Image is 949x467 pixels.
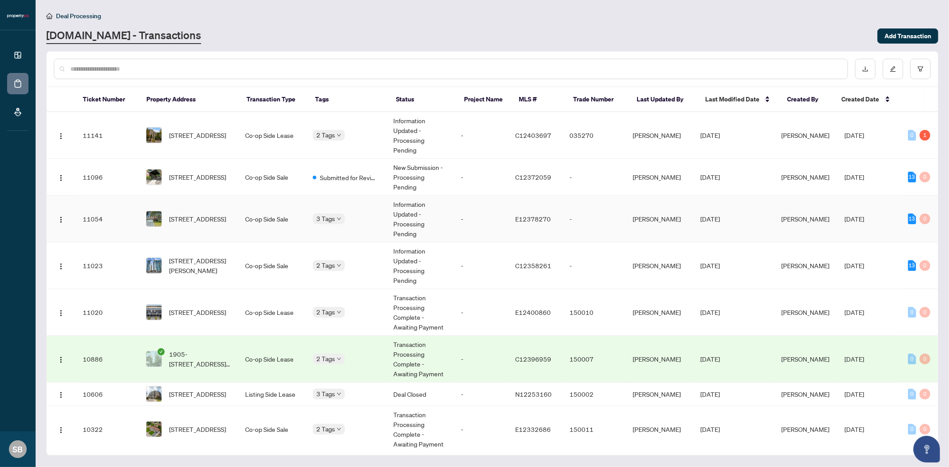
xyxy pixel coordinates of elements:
[845,262,864,270] span: [DATE]
[54,305,68,319] button: Logo
[386,406,454,453] td: Transaction Processing Complete - Awaiting Payment
[238,289,306,336] td: Co-op Side Lease
[454,336,508,382] td: -
[57,174,65,181] img: Logo
[457,87,512,112] th: Project Name
[908,213,916,224] div: 13
[238,112,306,159] td: Co-op Side Lease
[908,172,916,182] div: 13
[515,131,551,139] span: C12403697
[238,406,306,453] td: Co-op Side Sale
[169,349,231,369] span: 1905-[STREET_ADDRESS][PERSON_NAME]
[700,355,720,363] span: [DATE]
[316,260,335,270] span: 2 Tags
[57,427,65,434] img: Logo
[700,131,720,139] span: [DATE]
[337,133,341,137] span: down
[454,159,508,196] td: -
[782,215,830,223] span: [PERSON_NAME]
[337,263,341,268] span: down
[54,212,68,226] button: Logo
[515,262,551,270] span: C12358261
[782,262,830,270] span: [PERSON_NAME]
[337,310,341,314] span: down
[515,355,551,363] span: C12396959
[515,215,551,223] span: E12378270
[845,131,864,139] span: [DATE]
[386,289,454,336] td: Transaction Processing Complete - Awaiting Payment
[337,392,341,396] span: down
[76,382,139,406] td: 10606
[169,389,226,399] span: [STREET_ADDRESS]
[780,87,835,112] th: Created By
[54,387,68,401] button: Logo
[146,422,162,437] img: thumbnail-img
[454,289,508,336] td: -
[316,424,335,434] span: 2 Tags
[146,305,162,320] img: thumbnail-img
[386,242,454,289] td: Information Updated - Processing Pending
[862,66,868,72] span: download
[908,354,916,364] div: 0
[57,216,65,223] img: Logo
[238,382,306,406] td: Listing Side Lease
[920,389,930,399] div: 0
[845,173,864,181] span: [DATE]
[705,94,759,104] span: Last Modified Date
[454,382,508,406] td: -
[920,213,930,224] div: 0
[54,258,68,273] button: Logo
[782,131,830,139] span: [PERSON_NAME]
[782,308,830,316] span: [PERSON_NAME]
[13,443,23,455] span: SB
[389,87,457,112] th: Status
[626,159,693,196] td: [PERSON_NAME]
[913,436,940,463] button: Open asap
[238,336,306,382] td: Co-op Side Lease
[626,406,693,453] td: [PERSON_NAME]
[57,263,65,270] img: Logo
[316,389,335,399] span: 3 Tags
[626,196,693,242] td: [PERSON_NAME]
[845,390,864,398] span: [DATE]
[562,159,626,196] td: -
[700,425,720,433] span: [DATE]
[908,424,916,435] div: 0
[512,87,566,112] th: MLS #
[917,66,924,72] span: filter
[515,308,551,316] span: E12400860
[454,406,508,453] td: -
[920,260,930,271] div: 0
[76,87,139,112] th: Ticket Number
[7,13,28,19] img: logo
[626,336,693,382] td: [PERSON_NAME]
[386,336,454,382] td: Transaction Processing Complete - Awaiting Payment
[842,94,880,104] span: Created Date
[337,427,341,431] span: down
[626,242,693,289] td: [PERSON_NAME]
[76,289,139,336] td: 11020
[169,424,226,434] span: [STREET_ADDRESS]
[57,310,65,317] img: Logo
[908,389,916,399] div: 0
[337,357,341,361] span: down
[855,59,876,79] button: download
[562,196,626,242] td: -
[562,242,626,289] td: -
[308,87,389,112] th: Tags
[169,256,231,275] span: [STREET_ADDRESS][PERSON_NAME]
[845,308,864,316] span: [DATE]
[700,308,720,316] span: [DATE]
[562,112,626,159] td: 035270
[700,173,720,181] span: [DATE]
[76,242,139,289] td: 11023
[908,307,916,318] div: 0
[238,196,306,242] td: Co-op Side Sale
[700,390,720,398] span: [DATE]
[845,425,864,433] span: [DATE]
[562,336,626,382] td: 150007
[169,214,226,224] span: [STREET_ADDRESS]
[626,112,693,159] td: [PERSON_NAME]
[782,355,830,363] span: [PERSON_NAME]
[146,351,162,366] img: thumbnail-img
